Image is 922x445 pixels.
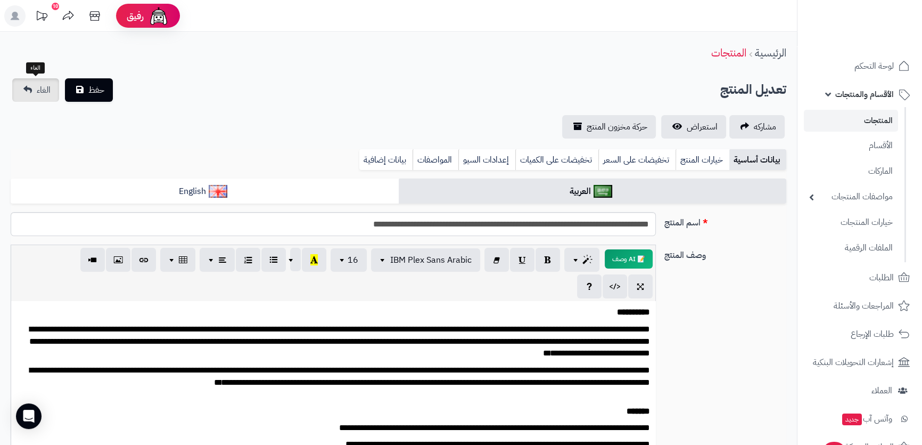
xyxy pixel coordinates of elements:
h2: تعديل المنتج [720,79,786,101]
button: IBM Plex Sans Arabic [371,248,480,272]
a: المراجعات والأسئلة [804,293,916,319]
img: العربية [594,185,612,198]
a: مشاركه [729,115,785,139]
a: الطلبات [804,265,916,290]
button: 16 [331,248,367,272]
div: Open Intercom Messenger [16,403,42,429]
span: إشعارات التحويلات البنكية [813,355,894,370]
a: بيانات أساسية [729,149,786,171]
span: الغاء [37,84,51,96]
a: الأقسام [804,134,898,157]
a: المنتجات [711,45,746,61]
span: طلبات الإرجاع [851,327,894,342]
span: الأقسام والمنتجات [835,87,894,102]
button: 📝 AI وصف [605,249,653,269]
div: الغاء [26,62,45,74]
img: ai-face.png [148,5,169,27]
div: 10 [52,3,59,10]
a: تخفيضات على السعر [598,149,676,171]
span: 16 [348,254,358,266]
a: بيانات إضافية [359,149,413,171]
a: تحديثات المنصة [28,5,55,29]
a: مواصفات المنتجات [804,185,898,208]
a: تخفيضات على الكميات [515,149,598,171]
a: العملاء [804,378,916,403]
a: الملفات الرقمية [804,237,898,260]
span: المراجعات والأسئلة [834,298,894,313]
a: حركة مخزون المنتج [562,115,656,139]
a: خيارات المنتج [676,149,729,171]
a: المنتجات [804,110,898,132]
a: المواصفات [413,149,458,171]
span: رفيق [127,10,144,22]
span: مشاركه [754,120,776,133]
a: English [11,179,399,205]
span: وآتس آب [841,411,892,426]
a: لوحة التحكم [804,53,916,79]
span: استعراض [687,120,718,133]
span: حفظ [88,84,104,96]
a: الماركات [804,160,898,183]
span: IBM Plex Sans Arabic [390,254,472,266]
span: جديد [842,414,862,425]
span: حركة مخزون المنتج [587,120,647,133]
a: إشعارات التحويلات البنكية [804,350,916,375]
label: اسم المنتج [660,212,791,229]
a: إعدادات السيو [458,149,515,171]
button: حفظ [65,78,113,102]
a: العربية [399,179,787,205]
a: الرئيسية [755,45,786,61]
span: العملاء [871,383,892,398]
span: لوحة التحكم [854,59,894,74]
a: استعراض [661,115,726,139]
a: وآتس آبجديد [804,406,916,432]
a: خيارات المنتجات [804,211,898,234]
span: الطلبات [869,270,894,285]
img: English [209,185,227,198]
a: الغاء [12,78,59,102]
a: طلبات الإرجاع [804,321,916,347]
label: وصف المنتج [660,245,791,262]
